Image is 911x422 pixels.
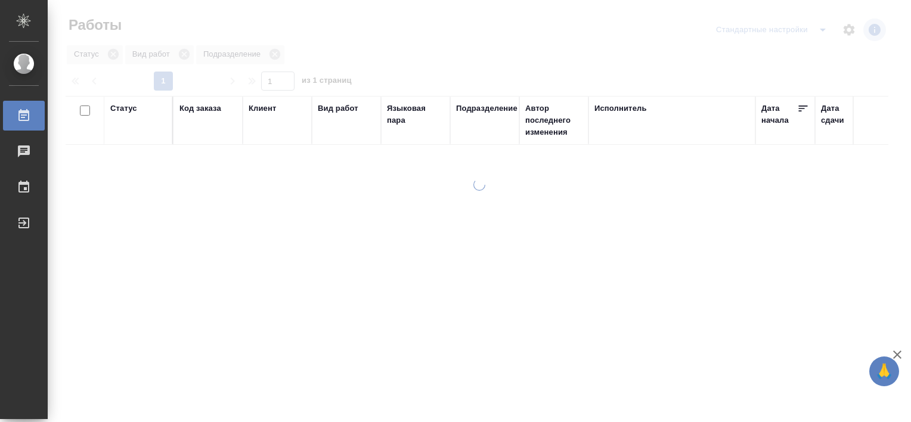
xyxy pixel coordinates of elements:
div: Подразделение [456,103,518,114]
div: Статус [110,103,137,114]
div: Вид работ [318,103,358,114]
div: Автор последнего изменения [525,103,582,138]
div: Код заказа [179,103,221,114]
button: 🙏 [869,356,899,386]
div: Дата сдачи [821,103,857,126]
div: Исполнитель [594,103,647,114]
div: Клиент [249,103,276,114]
span: 🙏 [874,359,894,384]
div: Дата начала [761,103,797,126]
div: Языковая пара [387,103,444,126]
